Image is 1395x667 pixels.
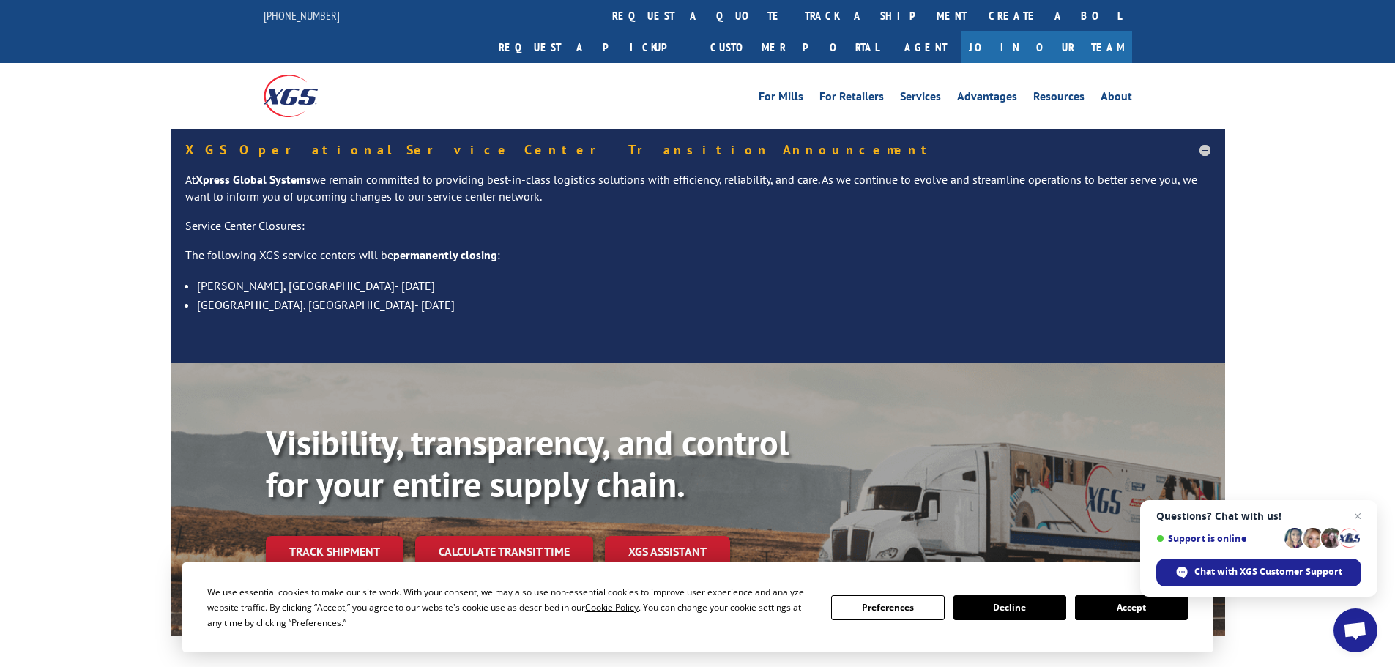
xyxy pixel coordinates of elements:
[266,420,789,507] b: Visibility, transparency, and control for your entire supply chain.
[185,247,1210,276] p: The following XGS service centers will be :
[182,562,1213,652] div: Cookie Consent Prompt
[1194,565,1342,578] span: Chat with XGS Customer Support
[1033,91,1085,107] a: Resources
[1156,533,1279,544] span: Support is online
[185,144,1210,157] h5: XGS Operational Service Center Transition Announcement
[207,584,814,630] div: We use essential cookies to make our site work. With your consent, we may also use non-essential ...
[961,31,1132,63] a: Join Our Team
[185,218,305,233] u: Service Center Closures:
[1156,559,1361,586] span: Chat with XGS Customer Support
[1156,510,1361,522] span: Questions? Chat with us!
[197,295,1210,314] li: [GEOGRAPHIC_DATA], [GEOGRAPHIC_DATA]- [DATE]
[953,595,1066,620] button: Decline
[957,91,1017,107] a: Advantages
[585,601,639,614] span: Cookie Policy
[831,595,944,620] button: Preferences
[1075,595,1188,620] button: Accept
[393,247,497,262] strong: permanently closing
[264,8,340,23] a: [PHONE_NUMBER]
[185,171,1210,218] p: At we remain committed to providing best-in-class logistics solutions with efficiency, reliabilit...
[488,31,699,63] a: Request a pickup
[890,31,961,63] a: Agent
[819,91,884,107] a: For Retailers
[291,616,341,629] span: Preferences
[266,536,403,567] a: Track shipment
[699,31,890,63] a: Customer Portal
[196,172,311,187] strong: Xpress Global Systems
[759,91,803,107] a: For Mills
[1101,91,1132,107] a: About
[900,91,941,107] a: Services
[1333,608,1377,652] a: Open chat
[415,536,593,567] a: Calculate transit time
[197,276,1210,295] li: [PERSON_NAME], [GEOGRAPHIC_DATA]- [DATE]
[605,536,730,567] a: XGS ASSISTANT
